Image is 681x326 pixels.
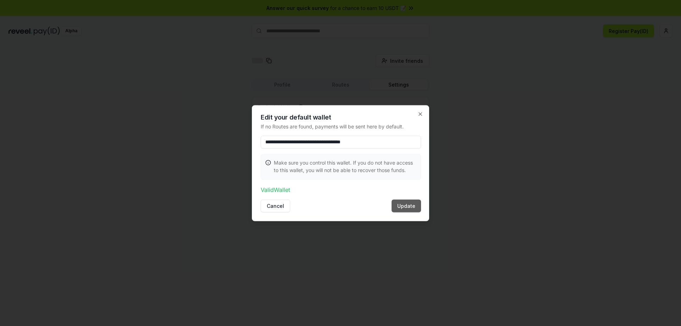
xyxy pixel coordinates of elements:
p: Valid Wallet [261,185,421,194]
button: Update [392,199,421,212]
p: If no Routes are found, payments will be sent here by default. [261,122,421,130]
p: Make sure you control this wallet. If you do not have access to this wallet, you will not be able... [274,159,416,173]
button: Cancel [261,199,290,212]
h2: Edit your default wallet [261,114,421,120]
